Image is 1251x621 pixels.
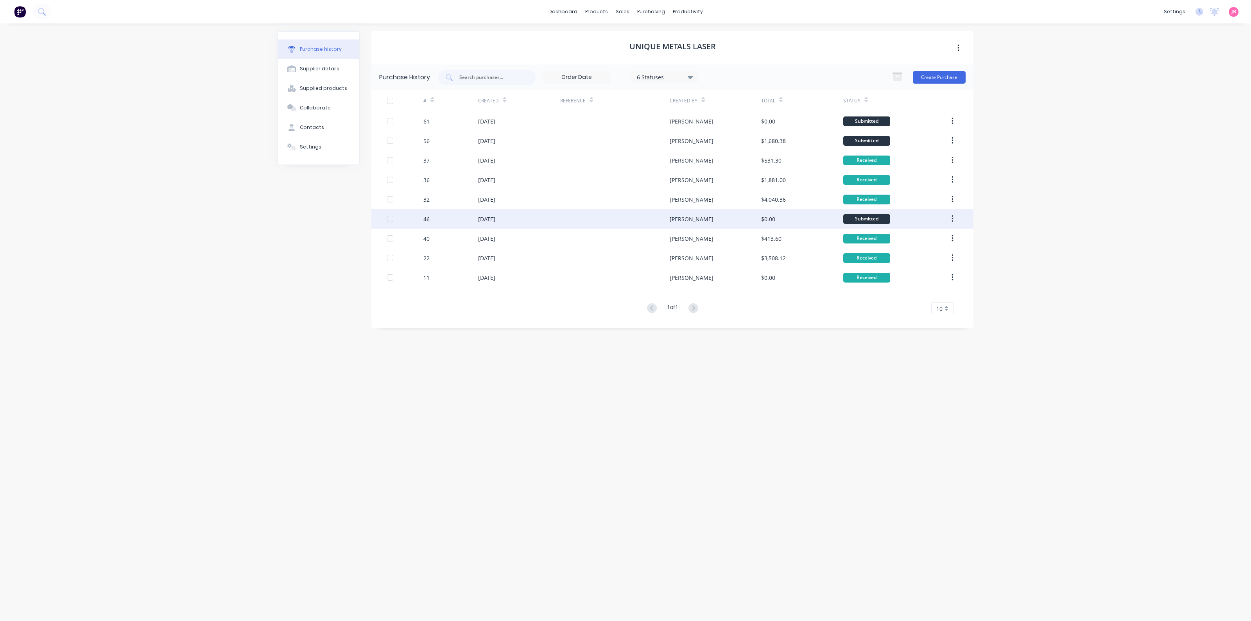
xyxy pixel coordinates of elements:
[560,97,586,104] div: Reference
[761,234,781,243] div: $413.60
[423,156,430,165] div: 37
[278,59,359,79] button: Supplier details
[478,234,495,243] div: [DATE]
[761,97,775,104] div: Total
[423,234,430,243] div: 40
[843,195,890,204] div: Received
[761,195,786,204] div: $4,040.36
[843,214,890,224] div: Submitted
[478,156,495,165] div: [DATE]
[14,6,26,18] img: Factory
[843,97,860,104] div: Status
[913,71,966,84] button: Create Purchase
[459,73,523,81] input: Search purchases...
[761,156,781,165] div: $531.30
[633,6,669,18] div: purchasing
[637,73,693,81] div: 6 Statuses
[670,234,713,243] div: [PERSON_NAME]
[843,136,890,146] div: Submitted
[278,39,359,59] button: Purchase history
[581,6,612,18] div: products
[278,137,359,157] button: Settings
[612,6,633,18] div: sales
[478,274,495,282] div: [DATE]
[300,104,331,111] div: Collaborate
[478,215,495,223] div: [DATE]
[478,137,495,145] div: [DATE]
[300,65,339,72] div: Supplier details
[300,143,321,150] div: Settings
[670,117,713,125] div: [PERSON_NAME]
[544,72,609,83] input: Order Date
[843,234,890,243] div: Received
[300,46,342,53] div: Purchase history
[761,274,775,282] div: $0.00
[478,117,495,125] div: [DATE]
[843,253,890,263] div: Received
[423,97,427,104] div: #
[670,156,713,165] div: [PERSON_NAME]
[670,254,713,262] div: [PERSON_NAME]
[300,124,324,131] div: Contacts
[278,98,359,118] button: Collaborate
[423,195,430,204] div: 32
[1160,6,1189,18] div: settings
[423,254,430,262] div: 22
[300,85,347,92] div: Supplied products
[761,137,786,145] div: $1,680.38
[423,215,430,223] div: 46
[545,6,581,18] a: dashboard
[670,195,713,204] div: [PERSON_NAME]
[843,175,890,185] div: Received
[761,254,786,262] div: $3,508.12
[423,176,430,184] div: 36
[478,195,495,204] div: [DATE]
[670,274,713,282] div: [PERSON_NAME]
[843,116,890,126] div: Submitted
[670,176,713,184] div: [PERSON_NAME]
[423,117,430,125] div: 61
[936,304,943,313] span: 10
[669,6,707,18] div: productivity
[761,215,775,223] div: $0.00
[761,176,786,184] div: $1,881.00
[670,97,697,104] div: Created By
[278,79,359,98] button: Supplied products
[843,273,890,283] div: Received
[423,274,430,282] div: 11
[1231,8,1236,15] span: JB
[670,215,713,223] div: [PERSON_NAME]
[843,156,890,165] div: Received
[379,73,430,82] div: Purchase History
[478,254,495,262] div: [DATE]
[761,117,775,125] div: $0.00
[478,97,499,104] div: Created
[478,176,495,184] div: [DATE]
[670,137,713,145] div: [PERSON_NAME]
[423,137,430,145] div: 56
[667,303,678,314] div: 1 of 1
[629,42,716,51] h1: UNIQUE METALS LASER
[278,118,359,137] button: Contacts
